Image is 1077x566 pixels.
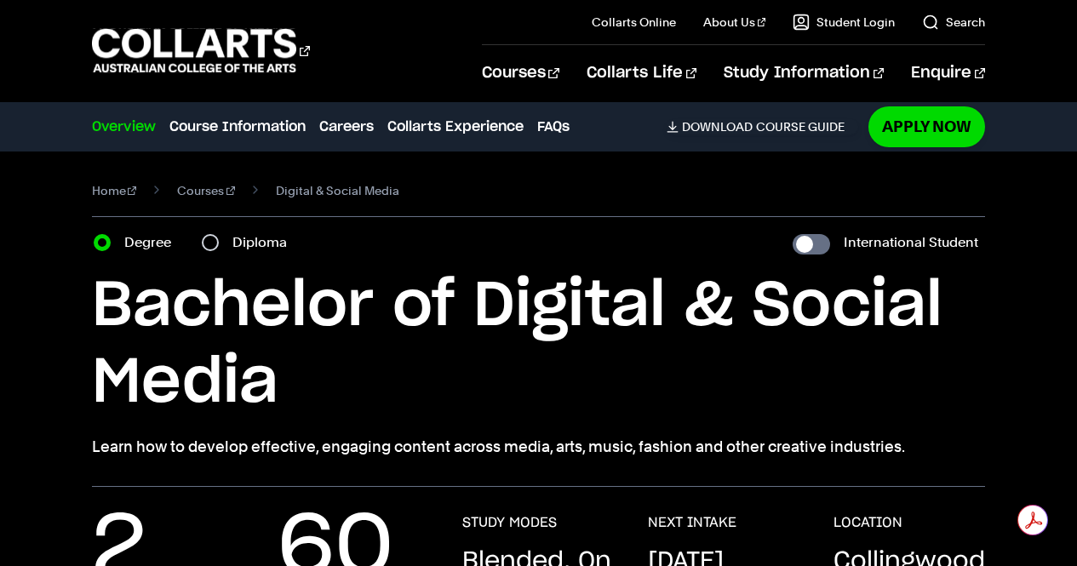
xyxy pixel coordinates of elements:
a: Courses [482,45,559,101]
a: FAQs [537,117,570,137]
a: Home [92,179,137,203]
label: Diploma [232,231,297,254]
h3: STUDY MODES [462,514,557,531]
h3: NEXT INTAKE [648,514,736,531]
a: About Us [703,14,766,31]
h1: Bachelor of Digital & Social Media [92,268,986,421]
a: Student Login [793,14,895,31]
a: Collarts Online [592,14,676,31]
a: Overview [92,117,156,137]
span: Download [682,119,753,134]
a: Careers [319,117,374,137]
a: Course Information [169,117,306,137]
a: DownloadCourse Guide [667,119,858,134]
p: Learn how to develop effective, engaging content across media, arts, music, fashion and other cre... [92,435,986,459]
label: International Student [844,231,978,254]
label: Degree [124,231,181,254]
a: Collarts Experience [387,117,524,137]
a: Courses [177,179,235,203]
h3: LOCATION [834,514,902,531]
a: Study Information [724,45,884,101]
span: Digital & Social Media [276,179,399,203]
a: Search [922,14,985,31]
a: Collarts Life [587,45,696,101]
a: Apply Now [868,106,985,146]
div: Go to homepage [92,26,310,75]
a: Enquire [911,45,985,101]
